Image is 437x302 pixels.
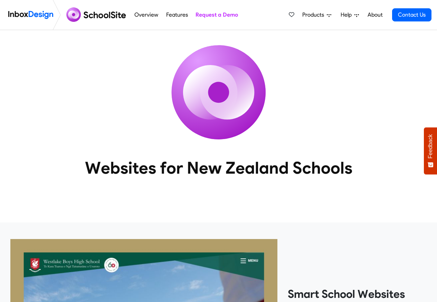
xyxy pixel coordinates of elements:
[392,8,431,21] a: Contact Us
[55,157,383,178] heading: Websites for New Zealand Schools
[427,134,434,158] span: Feedback
[424,127,437,174] button: Feedback - Show survey
[341,11,354,19] span: Help
[338,8,362,22] a: Help
[302,11,327,19] span: Products
[300,8,334,22] a: Products
[365,8,384,22] a: About
[156,30,281,155] img: icon_schoolsite.svg
[133,8,160,22] a: Overview
[193,8,240,22] a: Request a Demo
[164,8,190,22] a: Features
[288,287,427,301] heading: Smart School Websites
[64,7,131,23] img: schoolsite logo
